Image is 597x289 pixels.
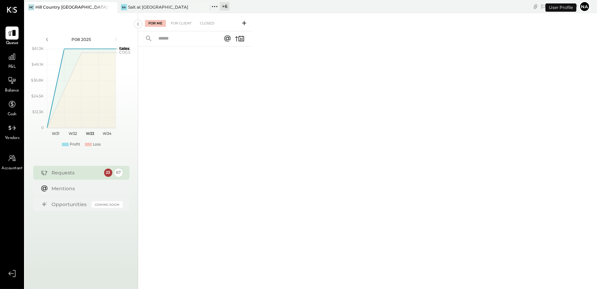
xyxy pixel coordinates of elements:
text: $36.8K [31,78,44,83]
a: Cash [0,98,24,118]
div: Loss [93,142,101,147]
div: P08 2025 [52,36,111,42]
div: copy link [532,3,539,10]
div: Salt at [GEOGRAPHIC_DATA] [128,4,188,10]
text: $49.1K [32,62,44,67]
text: COGS [119,50,131,55]
span: Accountant [2,165,23,172]
a: Accountant [0,152,24,172]
text: $61.3K [32,46,44,51]
span: Queue [6,40,19,46]
a: Queue [0,26,24,46]
div: Profit [70,142,80,147]
div: Sa [121,4,127,10]
text: W34 [103,131,112,136]
div: Mentions [52,185,119,192]
div: Coming Soon [92,201,123,208]
div: Hill Country [GEOGRAPHIC_DATA] [35,4,107,10]
div: For Me [145,20,166,27]
text: W31 [52,131,59,136]
a: Vendors [0,121,24,141]
span: Cash [8,111,16,118]
div: Requests [52,169,101,176]
div: + 6 [220,2,229,11]
a: P&L [0,50,24,70]
div: [DATE] [541,3,577,10]
text: W33 [86,131,94,136]
div: Closed [196,20,218,27]
span: Balance [5,88,19,94]
text: $12.3K [32,109,44,114]
text: 0 [41,125,44,130]
text: W32 [69,131,77,136]
div: For Client [167,20,195,27]
text: Sales [119,46,129,51]
text: $24.5K [31,94,44,98]
div: 67 [114,169,123,177]
div: User Profile [545,3,576,12]
a: Balance [0,74,24,94]
span: P&L [8,64,16,70]
button: Na [579,1,590,12]
div: HC [28,4,34,10]
span: Vendors [5,135,20,141]
div: Opportunities [52,201,88,208]
div: 23 [104,169,112,177]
